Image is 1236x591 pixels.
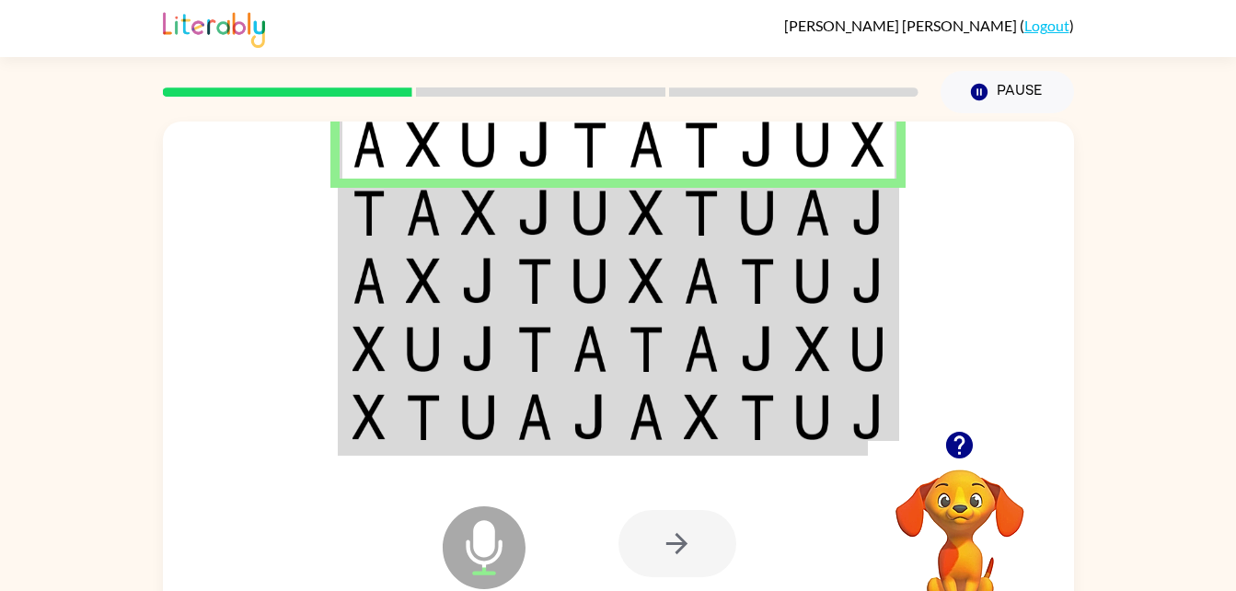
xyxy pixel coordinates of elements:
[629,326,664,372] img: t
[517,394,552,440] img: a
[795,190,830,236] img: a
[572,394,607,440] img: j
[851,122,884,168] img: x
[851,258,884,304] img: j
[572,190,607,236] img: u
[740,190,775,236] img: u
[684,258,719,304] img: a
[352,122,386,168] img: a
[163,7,265,48] img: Literably
[740,258,775,304] img: t
[795,258,830,304] img: u
[851,394,884,440] img: j
[629,258,664,304] img: x
[461,394,496,440] img: u
[941,71,1074,113] button: Pause
[684,122,719,168] img: t
[629,122,664,168] img: a
[406,190,441,236] img: a
[517,258,552,304] img: t
[572,122,607,168] img: t
[684,394,719,440] img: x
[795,326,830,372] img: x
[406,326,441,372] img: u
[352,190,386,236] img: t
[629,190,664,236] img: x
[740,122,775,168] img: j
[784,17,1020,34] span: [PERSON_NAME] [PERSON_NAME]
[517,190,552,236] img: j
[406,122,441,168] img: x
[352,394,386,440] img: x
[352,326,386,372] img: x
[572,258,607,304] img: u
[629,394,664,440] img: a
[406,394,441,440] img: t
[784,17,1074,34] div: ( )
[461,190,496,236] img: x
[684,190,719,236] img: t
[517,122,552,168] img: j
[851,190,884,236] img: j
[795,394,830,440] img: u
[517,326,552,372] img: t
[851,326,884,372] img: u
[740,326,775,372] img: j
[1024,17,1069,34] a: Logout
[352,258,386,304] img: a
[406,258,441,304] img: x
[684,326,719,372] img: a
[795,122,830,168] img: u
[572,326,607,372] img: a
[461,258,496,304] img: j
[461,326,496,372] img: j
[461,122,496,168] img: u
[740,394,775,440] img: t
